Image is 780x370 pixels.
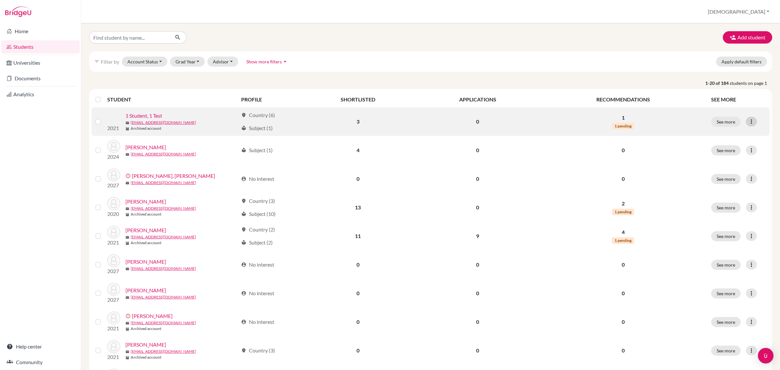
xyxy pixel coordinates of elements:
[125,286,166,294] a: [PERSON_NAME]
[107,324,120,332] p: 2021
[241,226,275,233] div: Country (2)
[711,346,741,356] button: See more
[300,250,416,279] td: 0
[246,59,282,64] span: Show more filters
[107,296,120,304] p: 2027
[300,308,416,336] td: 0
[125,341,166,349] a: [PERSON_NAME]
[131,349,196,354] a: [EMAIL_ADDRESS][DOMAIN_NAME]
[543,114,704,122] p: 1
[241,112,246,118] span: location_on
[1,40,80,53] a: Students
[125,241,129,245] span: inventory_2
[543,228,704,236] p: 4
[241,239,273,246] div: Subject (2)
[131,294,196,300] a: [EMAIL_ADDRESS][DOMAIN_NAME]
[612,237,634,244] span: 1 pending
[125,258,166,266] a: [PERSON_NAME]
[543,146,704,154] p: 0
[416,136,539,165] td: 0
[711,145,741,155] button: See more
[107,340,120,353] img: Akintelu, Emmanuel
[125,143,166,151] a: [PERSON_NAME]
[300,107,416,136] td: 3
[107,153,120,161] p: 2024
[1,72,80,85] a: Documents
[300,165,416,193] td: 0
[711,260,741,270] button: See more
[758,348,773,363] div: Open Intercom Messenger
[300,193,416,222] td: 13
[300,136,416,165] td: 4
[131,326,162,332] b: Archived account
[300,336,416,365] td: 0
[101,59,119,65] span: Filter by
[705,80,730,86] strong: 1-20 of 184
[416,250,539,279] td: 0
[131,320,196,326] a: [EMAIL_ADDRESS][DOMAIN_NAME]
[241,197,275,205] div: Country (3)
[1,340,80,353] a: Help center
[131,234,196,240] a: [EMAIL_ADDRESS][DOMAIN_NAME]
[416,165,539,193] td: 0
[170,57,205,67] button: Grad Year
[125,112,162,120] a: 1 Student, 1 Test
[125,296,129,299] span: mail
[237,92,300,107] th: PROFILE
[416,92,539,107] th: APPLICATIONS
[300,92,416,107] th: SHORTLISTED
[125,327,129,331] span: inventory_2
[711,174,741,184] button: See more
[416,279,539,308] td: 0
[131,266,196,271] a: [EMAIL_ADDRESS][DOMAIN_NAME]
[241,318,274,326] div: No interest
[711,288,741,298] button: See more
[131,180,196,186] a: [EMAIL_ADDRESS][DOMAIN_NAME]
[241,210,276,218] div: Subject (10)
[416,336,539,365] td: 0
[416,308,539,336] td: 0
[543,318,704,326] p: 0
[543,347,704,354] p: 0
[539,92,708,107] th: RECOMMENDATIONS
[1,56,80,69] a: Universities
[282,58,288,65] i: arrow_drop_up
[241,124,273,132] div: Subject (1)
[122,57,167,67] button: Account Status
[125,121,129,125] span: mail
[131,211,162,217] b: Archived account
[300,222,416,250] td: 11
[107,311,120,324] img: Akintelu, Emmanuel
[241,261,274,269] div: No interest
[241,291,246,296] span: account_circle
[1,88,80,101] a: Analytics
[89,31,170,44] input: Find student by name...
[241,262,246,267] span: account_circle
[131,240,162,246] b: Archived account
[107,239,120,246] p: 2021
[241,57,294,67] button: Show more filtersarrow_drop_up
[107,254,120,267] img: Afiuni, Alberto
[125,235,129,239] span: mail
[131,354,162,360] b: Archived account
[132,312,173,320] a: [PERSON_NAME]
[241,126,246,131] span: local_library
[107,267,120,275] p: 2027
[107,353,120,361] p: 2021
[125,226,166,234] a: [PERSON_NAME]
[131,205,196,211] a: [EMAIL_ADDRESS][DOMAIN_NAME]
[241,146,273,154] div: Subject (1)
[107,124,120,132] p: 2021
[125,173,132,178] span: error_outline
[125,152,129,156] span: mail
[241,289,274,297] div: No interest
[107,283,120,296] img: Afiuni, Andres
[131,126,162,131] b: Archived account
[716,57,767,67] button: Apply default filters
[241,227,246,232] span: location_on
[711,117,741,127] button: See more
[131,151,196,157] a: [EMAIL_ADDRESS][DOMAIN_NAME]
[707,92,770,107] th: SEE MORE
[416,222,539,250] td: 9
[132,172,215,180] a: [PERSON_NAME], [PERSON_NAME]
